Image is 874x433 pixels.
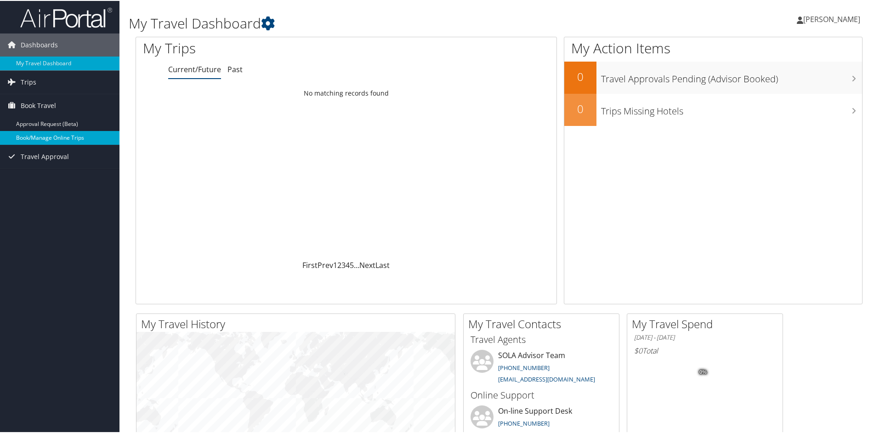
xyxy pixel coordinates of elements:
h1: My Action Items [564,38,862,57]
span: [PERSON_NAME] [803,13,860,23]
a: 2 [337,259,341,269]
h3: Travel Agents [471,332,612,345]
a: Past [227,63,243,74]
a: 0Travel Approvals Pending (Advisor Booked) [564,61,862,93]
h1: My Travel Dashboard [129,13,623,32]
a: Prev [318,259,333,269]
a: 3 [341,259,346,269]
span: $0 [634,345,642,355]
span: … [354,259,359,269]
h2: 0 [564,68,596,84]
a: Current/Future [168,63,221,74]
h2: My Travel History [141,315,455,331]
h6: Total [634,345,776,355]
h6: [DATE] - [DATE] [634,332,776,341]
a: First [302,259,318,269]
a: [PHONE_NUMBER] [498,363,550,371]
span: Book Travel [21,93,56,116]
img: airportal-logo.png [20,6,112,28]
tspan: 0% [699,369,707,374]
span: Travel Approval [21,144,69,167]
h2: My Travel Contacts [468,315,619,331]
a: 5 [350,259,354,269]
a: Last [375,259,390,269]
a: [EMAIL_ADDRESS][DOMAIN_NAME] [498,374,595,382]
h3: Trips Missing Hotels [601,99,862,117]
a: [PERSON_NAME] [797,5,869,32]
h2: 0 [564,100,596,116]
h3: Online Support [471,388,612,401]
h1: My Trips [143,38,375,57]
a: [PHONE_NUMBER] [498,418,550,427]
a: 4 [346,259,350,269]
h2: My Travel Spend [632,315,783,331]
span: Dashboards [21,33,58,56]
li: SOLA Advisor Team [466,349,617,387]
a: 1 [333,259,337,269]
a: 0Trips Missing Hotels [564,93,862,125]
h3: Travel Approvals Pending (Advisor Booked) [601,67,862,85]
span: Trips [21,70,36,93]
a: Next [359,259,375,269]
td: No matching records found [136,84,556,101]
